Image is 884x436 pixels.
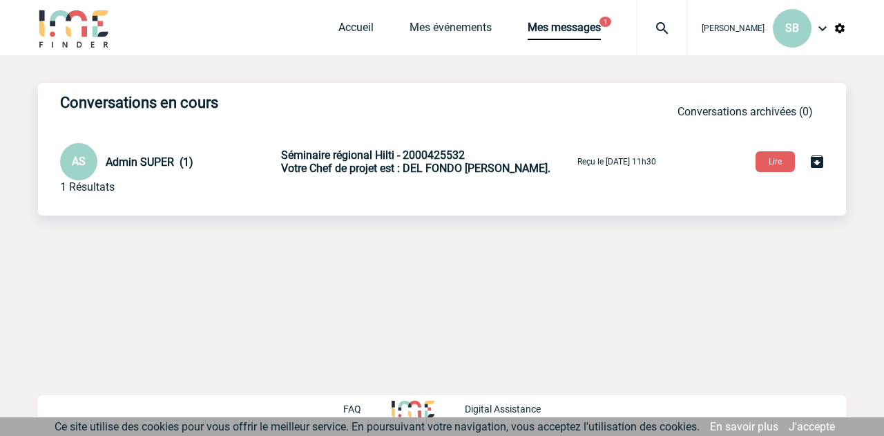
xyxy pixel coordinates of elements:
a: Accueil [338,21,374,40]
span: Admin SUPER (1) [106,155,193,169]
a: AS Admin SUPER (1) Séminaire régional Hilti - 2000425532Votre Chef de projet est : DEL FONDO [PER... [60,154,656,167]
div: 1 Résultats [60,180,115,193]
span: AS [72,155,86,168]
img: IME-Finder [38,8,110,48]
img: http://www.idealmeetingsevents.fr/ [392,401,434,417]
p: FAQ [343,404,361,415]
a: Lire [744,154,809,167]
span: Ce site utilise des cookies pour vous offrir le meilleur service. En poursuivant votre navigation... [55,420,700,433]
div: Conversation privée : Client - Agence [60,143,278,180]
h3: Conversations en cours [60,94,474,111]
span: Votre Chef de projet est : DEL FONDO [PERSON_NAME]. [281,162,550,175]
button: 1 [599,17,611,27]
a: J'accepte [789,420,835,433]
span: [PERSON_NAME] [702,23,765,33]
a: Conversations archivées (0) [678,105,813,118]
a: FAQ [343,401,392,415]
span: Séminaire régional Hilti - 2000425532 [281,149,465,162]
span: SB [785,21,799,35]
img: Archiver la conversation [809,153,825,170]
p: Digital Assistance [465,404,541,415]
p: Reçu le [DATE] 11h30 [577,157,656,167]
a: Mes messages [528,21,601,40]
button: Lire [756,151,795,172]
a: En savoir plus [710,420,778,433]
a: Mes événements [410,21,492,40]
